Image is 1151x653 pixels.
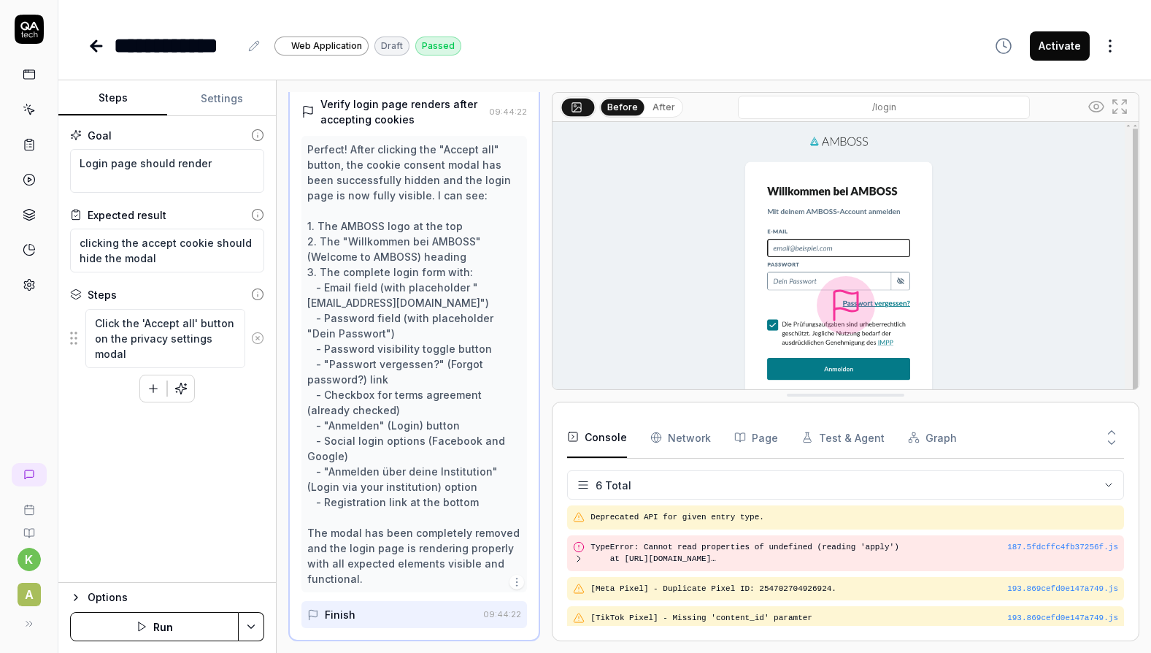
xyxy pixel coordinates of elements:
[374,37,409,56] div: Draft
[734,417,778,458] button: Page
[590,511,1118,524] pre: Deprecated API for given entry type.
[590,541,1007,565] pre: TypeError: Cannot read properties of undefined (reading 'apply') at [URL][DOMAIN_NAME] at [URL][D...
[6,571,52,609] button: A
[167,81,276,116] button: Settings
[70,589,264,606] button: Options
[1030,31,1090,61] button: Activate
[6,516,52,539] a: Documentation
[58,81,167,116] button: Steps
[908,417,957,458] button: Graph
[483,609,521,619] time: 09:44:22
[18,548,41,571] button: k
[1007,612,1118,625] button: 193.869cefd0e147a749.js
[986,31,1021,61] button: View version history
[307,142,521,587] div: Perfect! After clicking the "Accept all" button, the cookie consent modal has been successfully h...
[553,122,1139,489] img: Screenshot
[1108,95,1131,118] button: Open in full screen
[70,308,264,369] div: Suggestions
[801,417,885,458] button: Test & Agent
[88,287,117,302] div: Steps
[291,39,362,53] span: Web Application
[601,99,644,115] button: Before
[6,492,52,516] a: Book a call with us
[88,128,112,143] div: Goal
[590,583,1118,595] pre: [Meta Pixel] - Duplicate Pixel ID: 254702704926924.
[88,589,264,606] div: Options
[590,612,1007,636] pre: [TikTok Pixel] - Missing 'content_id' paramter Issue: The 'content_id' parameter isn't being rece...
[12,463,47,486] a: New conversation
[88,207,166,223] div: Expected result
[1085,95,1108,118] button: Show all interative elements
[245,324,269,353] button: Remove step
[489,107,527,117] time: 09:44:22
[320,96,483,127] div: Verify login page renders after accepting cookies
[325,607,355,622] div: Finish
[650,417,711,458] button: Network
[1007,583,1118,595] button: 193.869cefd0e147a749.js
[647,99,681,115] button: After
[18,583,41,606] span: A
[70,612,239,641] button: Run
[567,417,627,458] button: Console
[274,36,369,56] a: Web Application
[1007,541,1118,554] button: 187.5fdcffc4fb37256f.js
[301,601,527,628] button: Finish09:44:22
[415,37,461,56] div: Passed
